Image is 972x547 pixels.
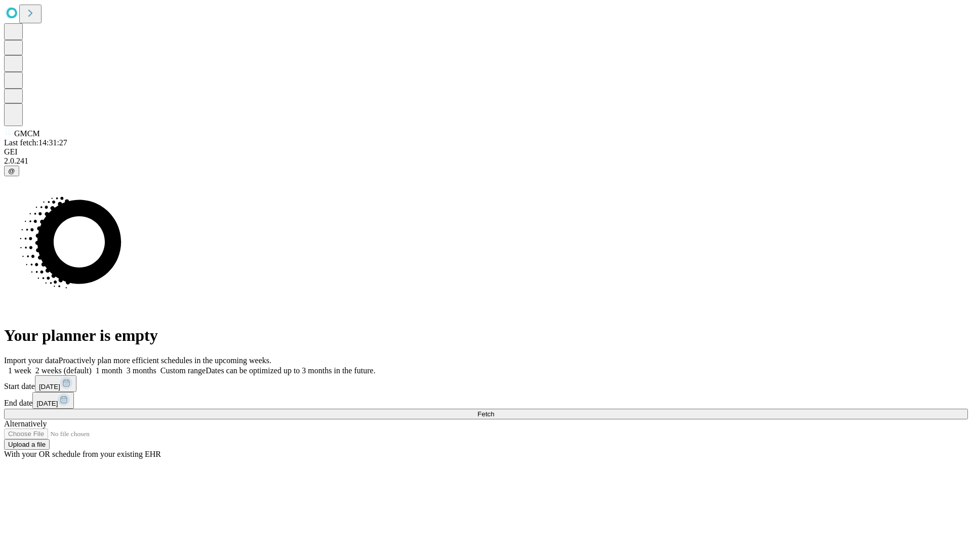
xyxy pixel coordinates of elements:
[4,450,161,458] span: With your OR schedule from your existing EHR
[477,410,494,418] span: Fetch
[59,356,271,365] span: Proactively plan more efficient schedules in the upcoming weeks.
[35,366,92,375] span: 2 weeks (default)
[4,147,968,157] div: GEI
[160,366,206,375] span: Custom range
[4,439,50,450] button: Upload a file
[96,366,123,375] span: 1 month
[4,157,968,166] div: 2.0.241
[4,138,67,147] span: Last fetch: 14:31:27
[39,383,60,390] span: [DATE]
[127,366,156,375] span: 3 months
[4,409,968,419] button: Fetch
[206,366,375,375] span: Dates can be optimized up to 3 months in the future.
[36,400,58,407] span: [DATE]
[4,419,47,428] span: Alternatively
[32,392,74,409] button: [DATE]
[4,326,968,345] h1: Your planner is empty
[14,129,40,138] span: GMCM
[4,356,59,365] span: Import your data
[8,167,15,175] span: @
[8,366,31,375] span: 1 week
[35,375,76,392] button: [DATE]
[4,375,968,392] div: Start date
[4,392,968,409] div: End date
[4,166,19,176] button: @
